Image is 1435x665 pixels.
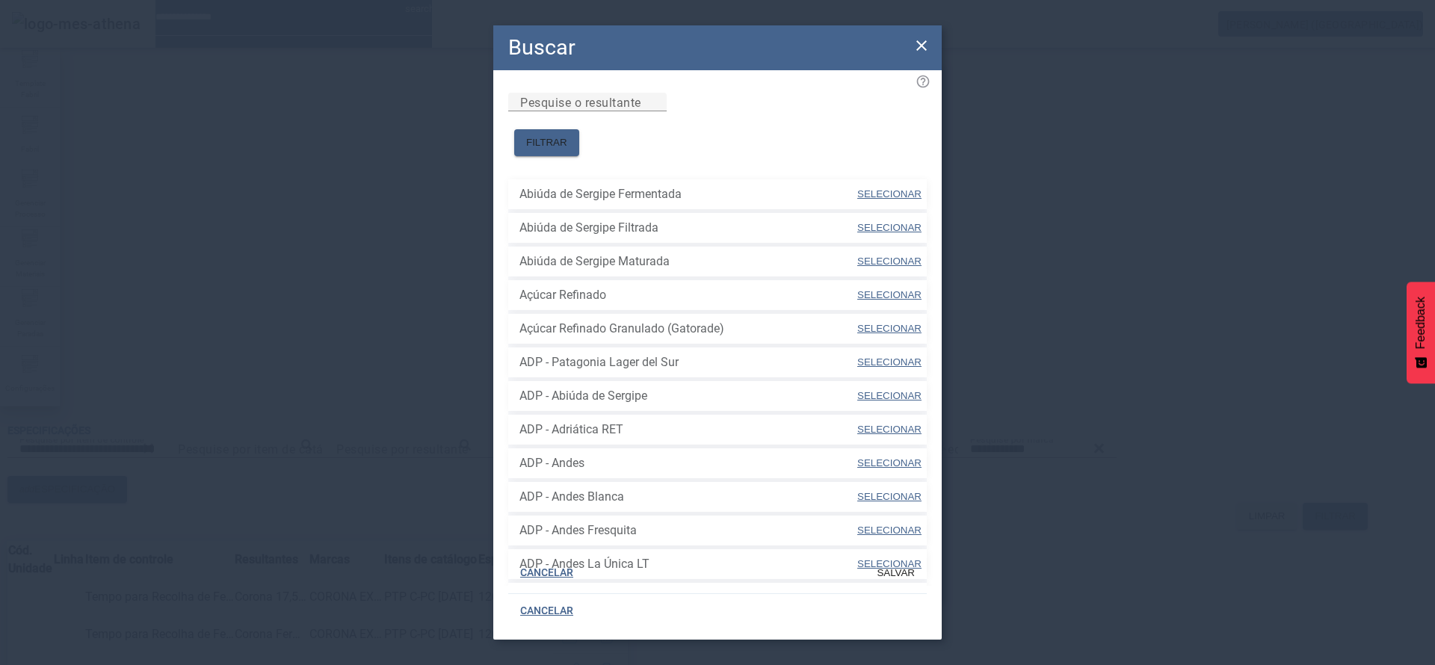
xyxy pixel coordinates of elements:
span: Feedback [1414,297,1428,349]
span: SELECIONAR [857,390,922,401]
span: SELECIONAR [857,525,922,536]
span: ADP - Adriática RET [519,421,856,439]
span: SELECIONAR [857,289,922,300]
button: SELECIONAR [856,383,923,409]
span: ADP - Abiúda de Sergipe [519,387,856,405]
button: SELECIONAR [856,248,923,275]
span: Açúcar Refinado Granulado (Gatorade) [519,320,856,338]
span: ADP - Andes [519,454,856,472]
button: SELECIONAR [856,181,923,208]
span: SALVAR [877,566,915,581]
button: SELECIONAR [856,349,923,376]
span: SELECIONAR [857,356,922,368]
span: SELECIONAR [857,424,922,435]
span: SELECIONAR [857,491,922,502]
button: SELECIONAR [856,450,923,477]
span: Abiúda de Sergipe Fermentada [519,185,856,203]
span: SELECIONAR [857,323,922,334]
span: SELECIONAR [857,222,922,233]
span: SELECIONAR [857,188,922,199]
span: Abiúda de Sergipe Filtrada [519,219,856,237]
span: ADP - Andes Blanca [519,488,856,506]
button: SALVAR [865,560,927,587]
span: SELECIONAR [857,256,922,267]
button: SELECIONAR [856,517,923,544]
button: SELECIONAR [856,416,923,443]
span: ADP - Andes Fresquita [519,522,856,539]
button: Feedback - Mostrar pesquisa [1407,282,1435,383]
span: Açúcar Refinado [519,286,856,304]
button: CANCELAR [508,560,585,587]
span: ADP - Patagonia Lager del Sur [519,353,856,371]
button: SELECIONAR [856,483,923,510]
span: SELECIONAR [857,457,922,468]
span: CANCELAR [520,566,573,581]
button: SELECIONAR [856,315,923,342]
button: SELECIONAR [856,282,923,309]
button: SELECIONAR [856,214,923,241]
span: Abiúda de Sergipe Maturada [519,253,856,270]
